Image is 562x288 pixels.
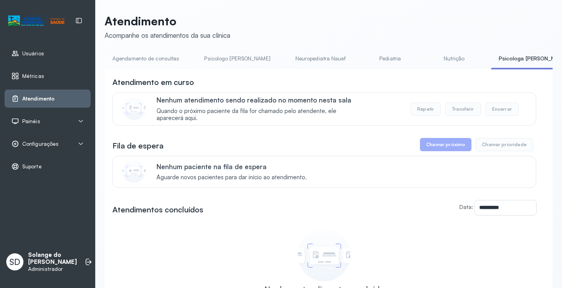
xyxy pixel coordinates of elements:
div: Acompanhe os atendimentos da sua clínica [105,31,230,39]
p: Nenhum atendimento sendo realizado no momento nesta sala [157,96,363,104]
span: Aguarde novos pacientes para dar início ao atendimento. [157,174,307,181]
h3: Fila de espera [112,140,164,151]
button: Transferir [445,102,481,116]
button: Encerrar [486,102,519,116]
span: Painéis [22,118,40,125]
p: Administrador [28,266,77,272]
label: Data: [459,203,473,210]
img: Imagem de CalloutCard [122,97,146,120]
a: Usuários [11,49,84,57]
p: Atendimento [105,14,230,28]
img: Imagem de empty state [298,229,350,281]
button: Repetir [411,102,441,116]
button: Chamar prioridade [475,138,533,151]
span: Configurações [22,141,59,147]
h3: Atendimentos concluídos [112,204,203,215]
h3: Atendimento em curso [112,77,194,88]
span: Usuários [22,50,44,57]
a: Agendamento de consultas [105,52,187,65]
button: Chamar próximo [420,138,471,151]
span: Suporte [22,163,42,170]
p: Solange do [PERSON_NAME] [28,251,77,266]
span: Atendimento [22,95,55,102]
img: Logotipo do estabelecimento [8,14,64,27]
span: Quando o próximo paciente da fila for chamado pelo atendente, ele aparecerá aqui. [157,108,363,122]
p: Nenhum paciente na fila de espera [157,163,307,171]
span: Métricas [22,73,44,80]
a: Pediatria [363,52,418,65]
a: Métricas [11,72,84,80]
img: Imagem de CalloutCard [122,159,146,183]
a: Psicologo [PERSON_NAME] [196,52,278,65]
a: Neuropediatra Nauef [288,52,354,65]
a: Atendimento [11,95,84,102]
a: Nutrição [427,52,482,65]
